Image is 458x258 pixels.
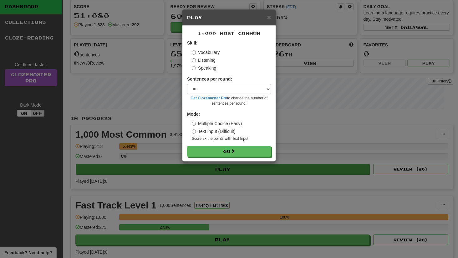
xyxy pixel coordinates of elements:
strong: Skill: [187,40,197,45]
input: Listening [192,58,196,62]
button: Go [187,146,271,157]
label: Multiple Choice (Easy) [192,120,242,127]
label: Text Input (Difficult) [192,128,236,134]
label: Sentences per round: [187,76,232,82]
a: Get Clozemaster Pro [191,96,227,100]
label: Listening [192,57,216,63]
input: Vocabulary [192,50,196,55]
h5: Play [187,14,271,21]
span: × [267,13,271,21]
small: to change the number of sentences per round! [187,96,271,106]
small: Score 2x the points with Text Input ! [192,136,271,141]
button: Close [267,14,271,20]
input: Text Input (Difficult) [192,129,196,134]
strong: Mode: [187,112,200,117]
label: Vocabulary [192,49,220,55]
input: Speaking [192,66,196,70]
span: 1,000 Most Common [197,31,261,36]
input: Multiple Choice (Easy) [192,122,196,126]
label: Speaking [192,65,216,71]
